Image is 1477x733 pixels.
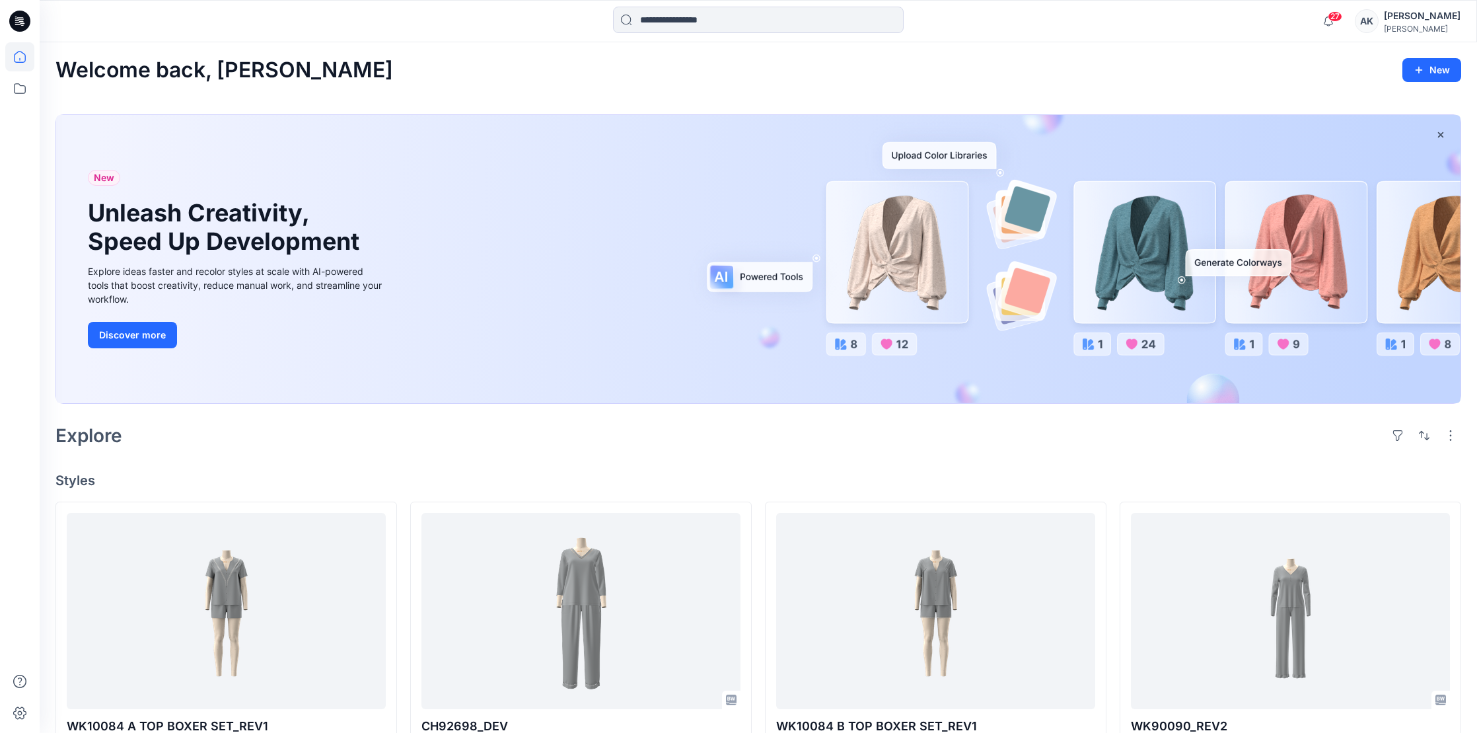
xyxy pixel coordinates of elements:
a: WK90090_REV2 [1131,513,1450,709]
button: Discover more [88,322,177,348]
button: New [1402,58,1461,82]
div: AK [1355,9,1379,33]
span: 27 [1328,11,1342,22]
span: New [94,170,114,186]
h2: Welcome back, [PERSON_NAME] [55,58,393,83]
a: Discover more [88,322,385,348]
div: [PERSON_NAME] [1384,8,1460,24]
a: CH92698_DEV [421,513,740,709]
h1: Unleash Creativity, Speed Up Development [88,199,365,256]
h2: Explore [55,425,122,446]
h4: Styles [55,473,1461,488]
div: [PERSON_NAME] [1384,24,1460,34]
a: WK10084 B TOP BOXER SET_REV1 [776,513,1095,709]
div: Explore ideas faster and recolor styles at scale with AI-powered tools that boost creativity, red... [88,264,385,306]
a: WK10084 A TOP BOXER SET_REV1 [67,513,386,709]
